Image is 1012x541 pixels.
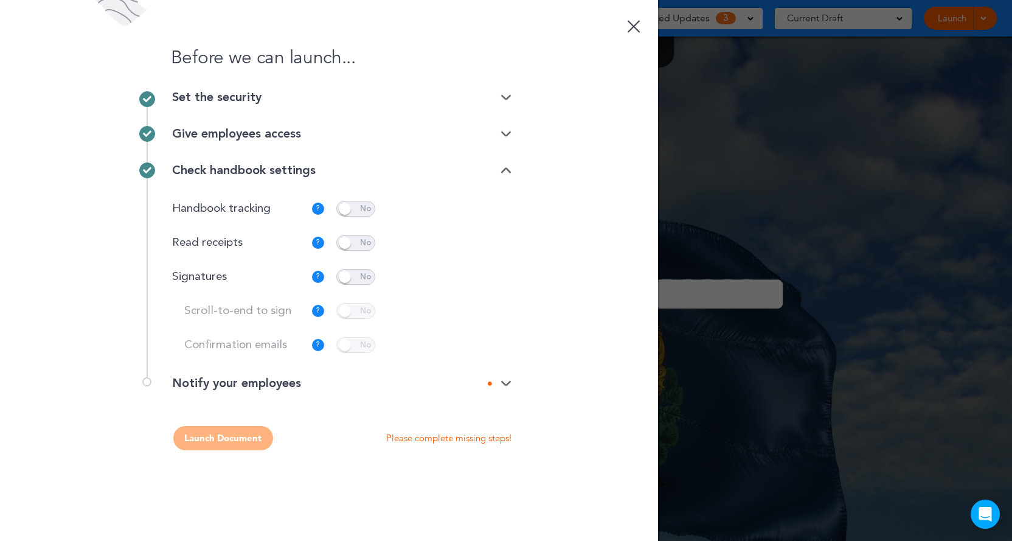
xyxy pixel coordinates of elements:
div: ? [312,203,324,215]
div: Give employees access [172,128,511,140]
div: Check handbook settings [172,164,511,176]
img: arrow-down@2x.png [501,94,511,102]
div: ? [312,305,324,317]
img: arrow-down@2x.png [501,130,511,138]
p: Signatures [172,271,303,283]
p: Handbook tracking [172,203,303,215]
div: ? [312,271,324,283]
div: ? [312,237,324,249]
div: Notify your employees [172,377,511,389]
img: arrow-down@2x.png [501,380,511,388]
h1: Before we can launch... [147,49,511,67]
img: arrow-down@2x.png [501,167,511,175]
div: Set the security [172,91,511,103]
p: Please complete missing steps! [386,432,511,444]
div: Open Intercom Messenger [971,500,1000,529]
div: ? [312,339,324,351]
p: Read receipts [172,237,303,249]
